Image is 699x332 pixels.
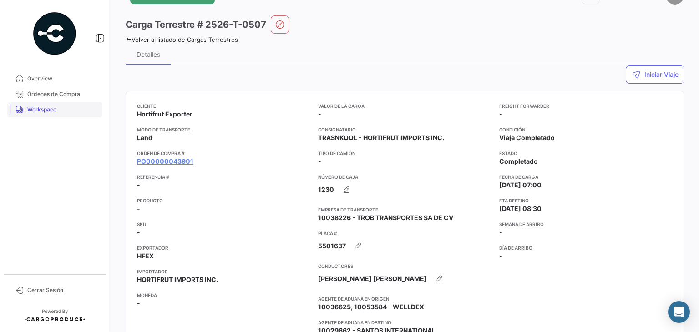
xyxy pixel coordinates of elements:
app-card-info-title: Importador [137,268,311,275]
app-card-info-title: Condición [499,126,673,133]
h3: Carga Terrestre # 2526-T-0507 [126,18,266,31]
span: Cerrar Sesión [27,286,98,294]
span: Overview [27,75,98,83]
app-card-info-title: Agente de Aduana en Destino [318,319,492,326]
app-card-info-title: Placa # [318,230,492,237]
span: - [499,228,502,237]
span: HORTIFRUT IMPORTS INC. [137,275,218,284]
span: - [318,157,321,166]
app-card-info-title: Valor de la Carga [318,102,492,110]
span: 10038226 - TROB TRANSPORTES SA DE CV [318,213,453,222]
span: [PERSON_NAME] [PERSON_NAME] [318,274,427,283]
app-card-info-title: Agente de Aduana en Origen [318,295,492,302]
span: - [499,252,502,261]
app-card-info-title: Cliente [137,102,311,110]
span: - [137,204,140,213]
app-card-info-title: Orden de Compra # [137,150,311,157]
app-card-info-title: Empresa de Transporte [318,206,492,213]
span: Viaje Completado [499,133,555,142]
app-card-info-title: Estado [499,150,673,157]
span: [DATE] 08:30 [499,204,542,213]
app-card-info-title: Tipo de Camión [318,150,492,157]
div: Detalles [137,50,160,58]
span: 10036625, 10053584 - WELLDEX [318,302,424,312]
app-card-info-title: Exportador [137,244,311,252]
app-card-info-title: Conductores [318,262,492,270]
span: TRASNKOOL - HORTIFRUT IMPORTS INC. [318,133,444,142]
img: powered-by.png [32,11,77,56]
span: Land [137,133,152,142]
a: Órdenes de Compra [7,86,102,102]
span: - [499,110,502,119]
app-card-info-title: ETA Destino [499,197,673,204]
span: Órdenes de Compra [27,90,98,98]
a: PO00000043901 [137,157,193,166]
span: 5501637 [318,241,346,251]
button: Iniciar Viaje [626,65,684,84]
app-card-info-title: Fecha de carga [499,173,673,181]
a: Workspace [7,102,102,117]
app-card-info-title: SKU [137,221,311,228]
span: HFEX [137,252,154,261]
span: [DATE] 07:00 [499,181,542,190]
app-card-info-title: Consignatario [318,126,492,133]
app-card-info-title: Referencia # [137,173,311,181]
span: - [318,110,321,119]
div: Abrir Intercom Messenger [668,301,690,323]
app-card-info-title: Freight Forwarder [499,102,673,110]
span: Completado [499,157,538,166]
app-card-info-title: Producto [137,197,311,204]
a: Overview [7,71,102,86]
span: Hortifrut Exporter [137,110,192,119]
app-card-info-title: Semana de Arribo [499,221,673,228]
span: 1230 [318,185,334,194]
span: - [137,299,140,308]
app-card-info-title: Día de Arribo [499,244,673,252]
app-card-info-title: Modo de Transporte [137,126,311,133]
span: - [137,228,140,237]
span: - [137,181,140,190]
app-card-info-title: Moneda [137,292,311,299]
a: Volver al listado de Cargas Terrestres [126,36,238,43]
span: Workspace [27,106,98,114]
app-card-info-title: Número de Caja [318,173,492,181]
